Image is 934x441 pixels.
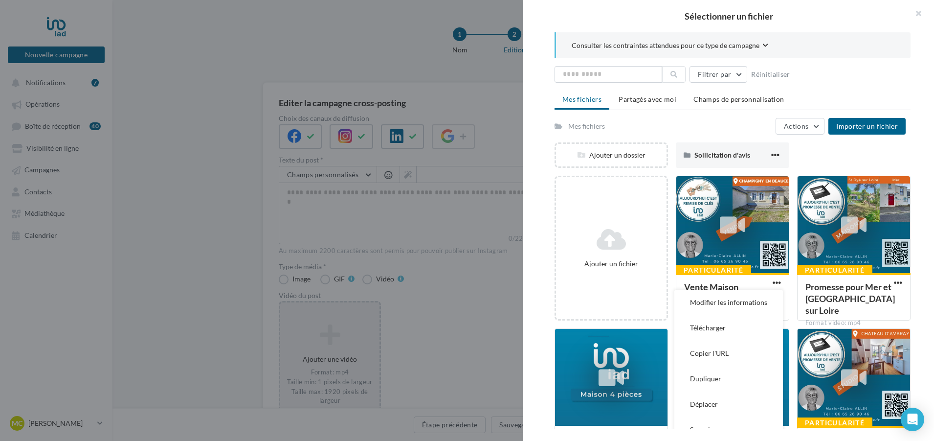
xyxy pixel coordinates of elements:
[776,118,824,135] button: Actions
[836,122,898,130] span: Importer un fichier
[784,122,808,130] span: Actions
[828,118,906,135] button: Importer un fichier
[747,69,794,80] button: Réinitialiser
[674,392,783,417] button: Déplacer
[674,290,783,315] button: Modifier les informations
[556,150,667,160] div: Ajouter un dossier
[805,319,902,327] div: Format video: mp4
[674,315,783,341] button: Télécharger
[694,151,750,159] span: Sollicitation d'avis
[676,265,751,276] div: Particularité
[619,95,676,103] span: Partagés avec moi
[693,95,784,103] span: Champs de personnalisation
[572,41,759,50] span: Consulter les contraintes attendues pour ce type de campagne
[689,66,747,83] button: Filtrer par
[797,265,872,276] div: Particularité
[797,418,872,428] div: Particularité
[572,40,768,52] button: Consulter les contraintes attendues pour ce type de campagne
[805,281,895,316] span: Promesse pour Mer et St Dyé sur Loire
[684,281,780,316] span: Vente Maison Champigny en Beauce
[674,366,783,392] button: Dupliquer
[562,95,601,103] span: Mes fichiers
[901,408,924,431] div: Open Intercom Messenger
[560,259,663,269] div: Ajouter un fichier
[674,341,783,366] button: Copier l'URL
[539,12,918,21] h2: Sélectionner un fichier
[568,121,605,131] div: Mes fichiers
